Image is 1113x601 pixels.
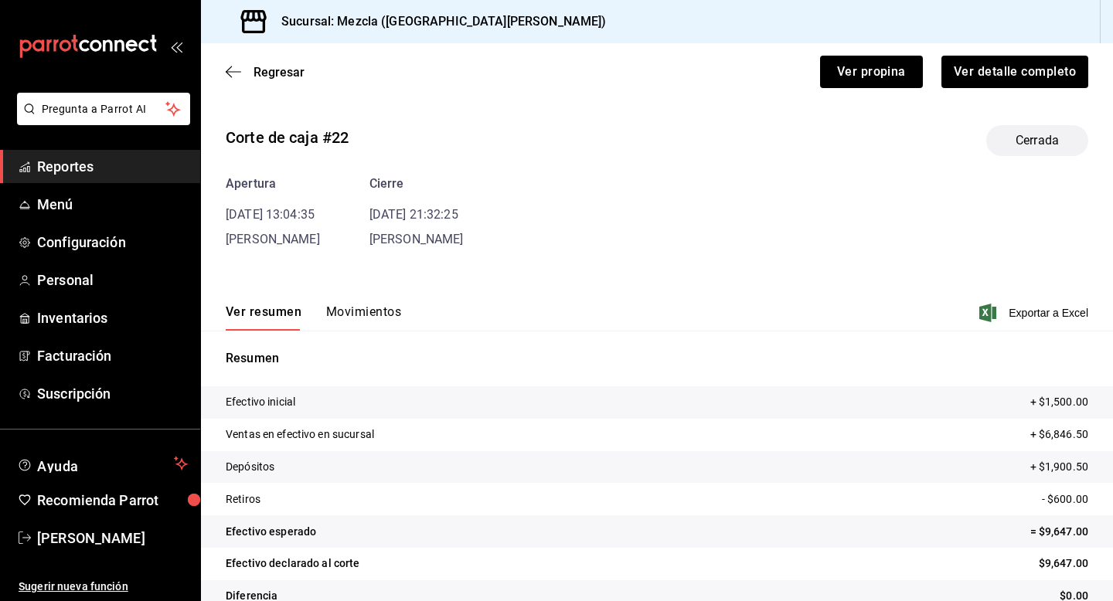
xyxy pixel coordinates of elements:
span: [PERSON_NAME] [369,232,464,246]
p: Efectivo inicial [226,394,295,410]
button: Ver propina [820,56,923,88]
span: Menú [37,194,188,215]
span: Sugerir nueva función [19,579,188,595]
span: Cerrada [1006,131,1068,150]
p: + $1,500.00 [1030,394,1088,410]
span: Inventarios [37,307,188,328]
div: navigation tabs [226,304,401,331]
button: Ver resumen [226,304,301,331]
span: [PERSON_NAME] [226,232,320,246]
span: Personal [37,270,188,290]
time: [DATE] 21:32:25 [369,207,458,222]
p: + $6,846.50 [1030,426,1088,443]
button: Exportar a Excel [982,304,1088,322]
a: Pregunta a Parrot AI [11,112,190,128]
p: + $1,900.50 [1030,459,1088,475]
div: Corte de caja #22 [226,126,349,149]
p: Retiros [226,491,260,508]
span: Facturación [37,345,188,366]
p: Resumen [226,349,1088,368]
button: Movimientos [326,304,401,331]
h3: Sucursal: Mezcla ([GEOGRAPHIC_DATA][PERSON_NAME]) [269,12,606,31]
button: Regresar [226,65,305,80]
span: [PERSON_NAME] [37,528,188,548]
p: - $600.00 [1042,491,1088,508]
span: Recomienda Parrot [37,490,188,511]
p: Efectivo declarado al corte [226,555,360,572]
button: Pregunta a Parrot AI [17,93,190,125]
span: Configuración [37,232,188,253]
button: Ver detalle completo [941,56,1088,88]
p: Ventas en efectivo en sucursal [226,426,374,443]
span: Suscripción [37,383,188,404]
time: [DATE] 13:04:35 [226,207,315,222]
p: Depósitos [226,459,274,475]
div: Cierre [369,175,464,193]
button: open_drawer_menu [170,40,182,53]
p: = $9,647.00 [1030,524,1088,540]
span: Regresar [254,65,305,80]
div: Apertura [226,175,320,193]
p: $9,647.00 [1039,555,1088,572]
span: Reportes [37,156,188,177]
p: Efectivo esperado [226,524,316,540]
span: Ayuda [37,454,168,473]
span: Pregunta a Parrot AI [42,101,166,117]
